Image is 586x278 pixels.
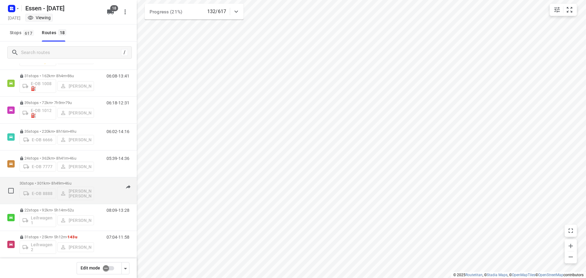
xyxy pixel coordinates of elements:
span: 143u [67,235,77,239]
button: Fit zoom [563,4,576,16]
span: Progress (21%) [150,9,182,15]
button: 18 [104,6,117,18]
span: 18 [110,5,118,11]
p: 22 stops • 92km • 5h14m [20,208,94,212]
p: 06:02-14:16 [107,129,129,134]
span: • [63,181,65,186]
span: 617 [23,30,34,36]
span: • [66,208,67,212]
span: 52u [67,208,74,212]
div: small contained button group [550,4,577,16]
p: 31 stops • 162km • 8h4m [20,74,94,78]
span: Select [5,185,17,197]
a: Stadia Maps [487,273,508,277]
p: 30 stops • 301km • 8h49m [20,181,94,186]
span: 79u [65,100,72,105]
span: 46u [65,181,71,186]
p: 05:39-14:36 [107,156,129,161]
span: 49u [70,129,76,134]
button: Send to driver [122,181,134,193]
span: Stops [10,29,36,37]
span: 86u [67,74,74,78]
a: Routetitan [465,273,483,277]
p: 35 stops • 220km • 8h16m [20,129,94,134]
div: You are currently in view mode. To make any changes, go to edit project. [27,15,51,21]
p: 31 stops • 25km • 5h12m [20,235,94,239]
span: • [68,156,70,161]
span: • [64,100,65,105]
span: • [66,74,67,78]
p: 08:09-13:28 [107,208,129,213]
button: Map settings [551,4,563,16]
div: Progress (21%)132/617 [145,4,244,20]
div: Routes [42,29,68,37]
li: © 2025 , © , © © contributors [453,273,584,277]
span: 46u [70,156,76,161]
p: 07:04-11:58 [107,235,129,240]
p: 06:18-12:31 [107,100,129,105]
span: 18 [58,29,67,35]
button: More [119,6,131,18]
a: OpenStreetMap [538,273,563,277]
span: • [68,129,70,134]
span: • [66,235,67,239]
p: 06:08-13:41 [107,74,129,78]
input: Search routes [21,48,121,57]
p: 24 stops • 362km • 8h41m [20,156,94,161]
span: Edit mode [81,265,100,270]
p: 132/617 [207,8,226,15]
a: OpenMapTiles [512,273,535,277]
p: 39 stops • 72km • 7h9m [20,100,94,105]
div: / [121,49,128,56]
